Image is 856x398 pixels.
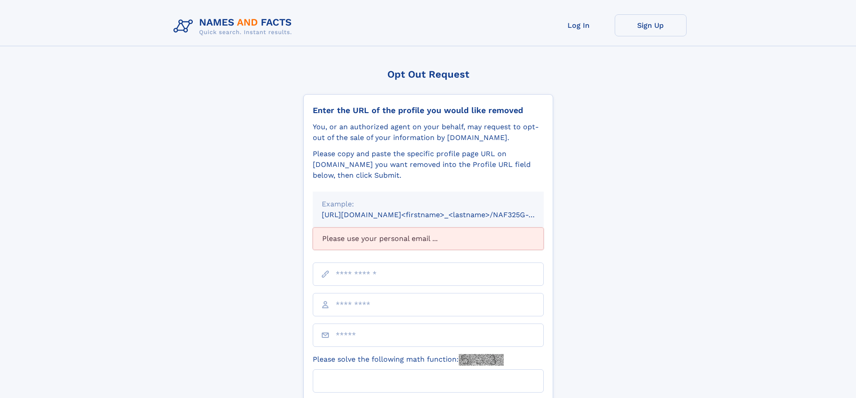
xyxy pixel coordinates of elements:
a: Sign Up [615,14,687,36]
div: Opt Out Request [303,69,553,80]
div: Please copy and paste the specific profile page URL on [DOMAIN_NAME] you want removed into the Pr... [313,149,544,181]
div: Enter the URL of the profile you would like removed [313,105,544,115]
label: Please solve the following math function: [313,354,504,366]
a: Log In [543,14,615,36]
div: Example: [322,199,535,210]
img: Logo Names and Facts [170,14,299,39]
small: [URL][DOMAIN_NAME]<firstname>_<lastname>/NAF325G-xxxxxxxx [322,210,561,219]
div: Please use your personal email ... [313,227,544,250]
div: You, or an authorized agent on your behalf, may request to opt-out of the sale of your informatio... [313,122,544,143]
